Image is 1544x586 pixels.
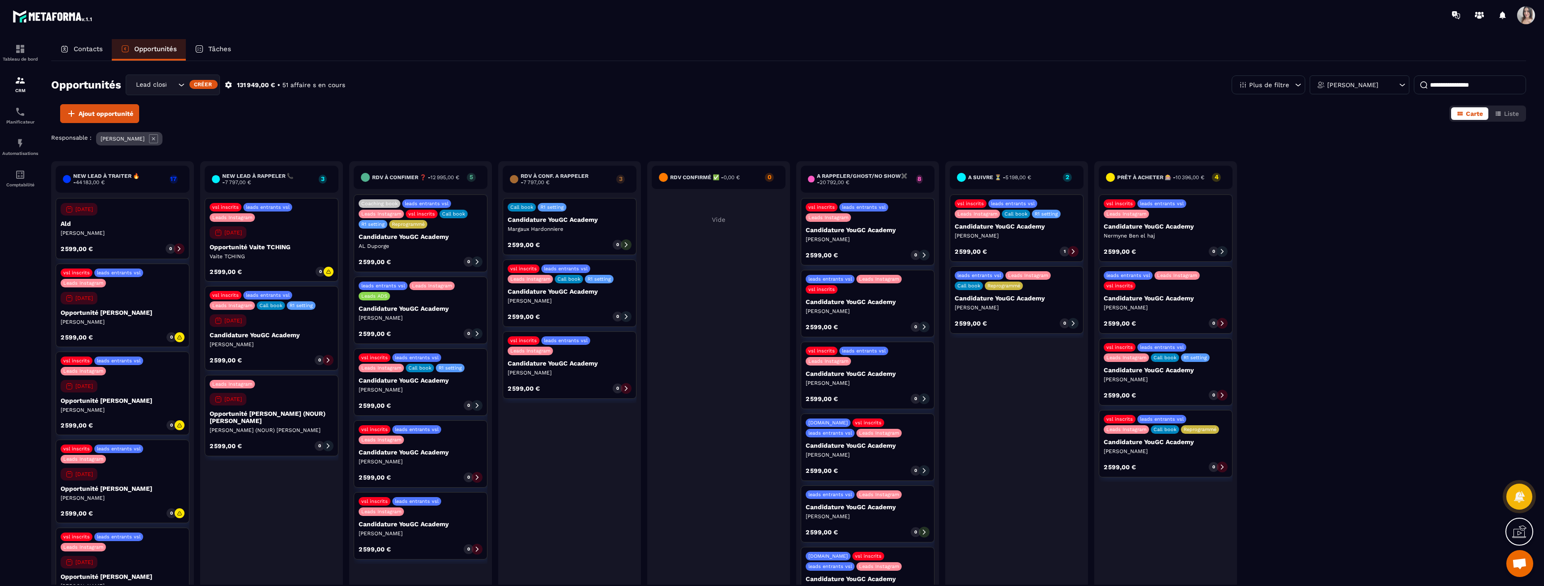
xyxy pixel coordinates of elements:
p: 2 599,00 € [1104,392,1136,398]
p: Vide [652,216,785,223]
p: 0 [914,324,917,330]
p: 2 599,00 € [806,396,838,402]
p: 2 599,00 € [359,474,391,480]
p: Candidature YouGC Academy [806,442,930,449]
p: vsl inscrits [1106,344,1133,350]
p: leads entrants vsl [808,276,852,282]
p: Candidature YouGC Academy [359,520,482,528]
p: Call book [557,276,580,282]
p: Leads Instagram [1106,427,1146,432]
p: Opportunité [PERSON_NAME] [61,309,184,316]
p: leads entrants vsl [1140,344,1184,350]
p: leads entrants vsl [1140,416,1184,422]
span: Lead closing [134,80,167,90]
p: Call book [1004,211,1027,217]
p: 2 599,00 € [806,467,838,474]
p: 2 599,00 € [61,422,93,428]
p: Reprogrammé [1184,427,1216,432]
p: Opportunité [PERSON_NAME] [61,485,184,492]
p: 131 949,00 € [237,81,275,89]
p: vsl inscrits [1106,283,1133,289]
p: leads entrants vsl [97,446,140,452]
span: 7 797,00 € [225,179,251,185]
p: [DATE] [75,559,93,565]
p: leads entrants vsl [808,430,852,436]
p: 0 [170,422,173,428]
p: AL Duporge [359,242,482,250]
p: R1 setting [1184,355,1207,361]
p: 0 [318,357,321,363]
span: 12 995,00 € [430,174,459,181]
p: 2 599,00 € [508,242,540,248]
p: 0 [170,510,173,516]
p: Candidature YouGC Academy [359,449,482,456]
p: [PERSON_NAME] [955,304,1079,311]
p: Vaite TCHING [210,253,333,260]
p: 0 [914,396,917,402]
p: [DATE] [224,396,242,402]
p: Plus de filtre [1249,82,1289,88]
p: Tâches [208,45,231,53]
p: vsl inscrits [63,270,90,276]
input: Search for option [167,80,176,90]
p: leads entrants vsl [842,348,886,354]
h6: RDV à confimer ❓ - [372,174,459,181]
p: Leads Instagram [63,456,103,462]
p: vsl inscrits [361,427,388,432]
p: Leads Instagram [212,303,252,308]
p: 5 [467,174,476,180]
p: [PERSON_NAME] [806,451,930,458]
p: Candidature YouGC Academy [1104,438,1228,445]
p: Opportunité [PERSON_NAME] [61,397,184,404]
p: Call book [259,303,282,308]
p: Tableau de bord [2,57,38,62]
p: Leads Instagram [361,437,401,443]
p: [PERSON_NAME] (NOUR) [PERSON_NAME] [210,427,333,434]
button: Liste [1489,107,1524,120]
p: 0 [467,402,470,409]
p: 2 599,00 € [359,259,391,265]
p: 4 [1212,174,1221,180]
p: vsl inscrits [808,348,835,354]
div: Search for option [126,75,220,95]
p: [PERSON_NAME] [1104,304,1228,311]
p: vsl inscrits [808,286,835,292]
img: accountant [15,169,26,180]
p: 2 [1063,174,1072,180]
img: formation [15,75,26,86]
p: 0 [1212,248,1215,255]
p: Coaching book [361,201,398,207]
p: 2 599,00 € [359,330,391,337]
p: [PERSON_NAME] [101,136,145,142]
p: vsl inscrits [808,204,835,210]
p: 0 [169,246,172,252]
h6: A RAPPELER/GHOST/NO SHOW✖️ - [817,173,912,185]
p: 8 [916,176,923,182]
p: Call book [957,283,980,289]
p: 51 affaire s en cours [282,81,345,89]
p: vsl inscrits [855,553,882,559]
h6: RDV à conf. A RAPPELER - [521,173,612,185]
p: Candidature YouGC Academy [1104,366,1228,374]
p: Leads Instagram [1106,355,1146,361]
p: 2 599,00 € [955,248,987,255]
p: Candidature YouGC Academy [806,298,930,305]
img: automations [15,138,26,149]
p: 0 [1212,320,1215,326]
p: [DATE] [224,229,242,236]
p: Candidature YouGC Academy [359,377,482,384]
p: Leads ADS [361,293,387,299]
a: formationformationTableau de bord [2,37,38,68]
p: [DATE] [75,295,93,301]
p: R1 setting [361,221,385,227]
p: Candidature YouGC Academy [806,503,930,511]
p: 0 [616,242,619,248]
p: Candidature YouGC Academy [508,288,632,295]
p: Leads Instagram [63,280,103,286]
p: 2 599,00 € [508,385,540,392]
p: 2 599,00 € [806,529,838,535]
p: Comptabilité [2,182,38,187]
img: formation [15,44,26,54]
p: [DATE] [75,471,93,477]
p: 2 599,00 € [806,324,838,330]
